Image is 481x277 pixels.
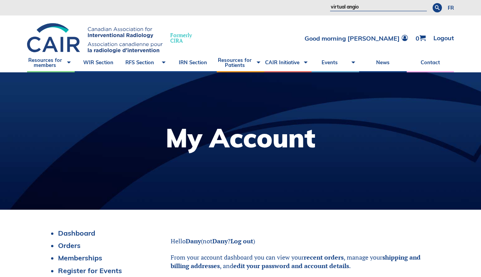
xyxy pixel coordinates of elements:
a: Memberships [58,253,102,262]
a: Contact [407,53,454,72]
a: Log out [231,237,253,245]
strong: Dany [212,237,228,245]
a: 0 [416,35,426,41]
a: CAIR Initiative [264,53,312,72]
a: Dashboard [58,229,95,238]
h1: My Account [166,125,315,151]
a: RFS Section [122,53,169,72]
a: edit your password and account details [233,262,349,270]
a: FormerlyCIRA [27,23,200,53]
img: CIRA [27,23,163,53]
a: shipping and billing addresses [171,253,421,270]
span: Formerly CIRA [170,32,192,43]
a: WIR Section [75,53,122,72]
a: recent orders [304,253,344,262]
a: Resources for members [27,53,75,72]
a: Orders [58,241,80,250]
input: Search [330,3,427,11]
a: Register for Events [58,266,122,275]
a: News [359,53,407,72]
a: Resources for Patients [217,53,264,72]
a: Logout [433,35,454,41]
strong: Dany [186,237,201,245]
a: Good morning [PERSON_NAME] [305,35,408,41]
p: From your account dashboard you can view your , manage your , and . [171,253,435,270]
a: IRN Section [169,53,217,72]
a: fr [448,5,454,10]
p: Hello (not ? ) [171,237,435,245]
a: Events [312,53,359,72]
